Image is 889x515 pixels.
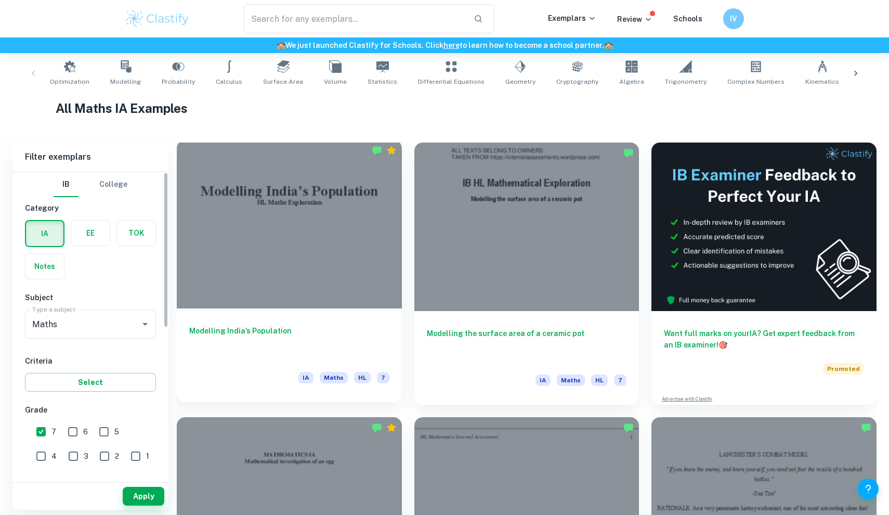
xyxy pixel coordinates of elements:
[99,172,127,197] button: College
[535,375,551,386] span: IA
[123,487,164,506] button: Apply
[728,13,740,24] h6: IV
[26,221,63,246] button: IA
[651,143,877,311] img: Thumbnail
[673,15,702,23] a: Schools
[114,426,119,437] span: 5
[614,375,626,386] span: 7
[51,450,57,462] span: 4
[617,14,652,25] p: Review
[216,77,242,86] span: Calculus
[823,363,864,375] span: Promoted
[354,372,371,383] span: HL
[858,479,879,499] button: Help and Feedback
[557,375,585,386] span: Maths
[443,41,460,49] a: here
[320,372,348,383] span: Maths
[110,77,141,86] span: Modelling
[623,148,634,158] img: Marked
[83,426,88,437] span: 6
[727,77,785,86] span: Complex Numbers
[718,341,727,349] span: 🎯
[805,77,839,86] span: Kinematics
[664,328,864,351] h6: Want full marks on your IA ? Get expert feedback from an IB examiner!
[662,395,712,403] a: Advertise with Clastify
[665,77,707,86] span: Trigonometry
[386,145,397,156] div: Premium
[25,373,156,392] button: Select
[723,8,744,29] button: IV
[54,172,127,197] div: Filter type choice
[162,77,195,86] span: Probability
[51,426,56,437] span: 7
[427,328,627,362] h6: Modelling the surface area of a ceramic pot
[505,77,535,86] span: Geometry
[117,221,155,246] button: TOK
[189,325,389,359] h6: Modelling India’s Population
[368,77,397,86] span: Statistics
[372,422,382,433] img: Marked
[324,77,347,86] span: Volume
[298,372,313,383] span: IA
[619,77,644,86] span: Algebra
[12,143,168,172] h6: Filter exemplars
[623,422,634,433] img: Marked
[50,77,89,86] span: Optimization
[25,202,156,214] h6: Category
[377,372,389,383] span: 7
[556,77,598,86] span: Cryptography
[25,355,156,367] h6: Criteria
[146,450,149,462] span: 1
[591,375,608,386] span: HL
[115,450,119,462] span: 2
[54,172,79,197] button: IB
[56,99,833,118] h1: All Maths IA Examples
[25,254,64,279] button: Notes
[548,12,596,24] p: Exemplars
[414,143,639,405] a: Modelling the surface area of a ceramic potIAMathsHL7
[25,404,156,416] h6: Grade
[263,77,303,86] span: Surface Area
[71,221,110,246] button: EE
[861,422,871,433] img: Marked
[84,450,88,462] span: 3
[604,41,613,49] span: 🏫
[418,77,485,86] span: Differential Equations
[25,292,156,303] h6: Subject
[124,8,190,29] img: Clastify logo
[177,143,402,405] a: Modelling India’s PopulationIAMathsHL7
[138,317,152,331] button: Open
[651,143,877,405] a: Want full marks on yourIA? Get expert feedback from an IB examiner!PromotedAdvertise with Clastify
[372,145,382,156] img: Marked
[2,40,887,51] h6: We just launched Clastify for Schools. Click to learn how to become a school partner.
[277,41,285,49] span: 🏫
[386,422,397,433] div: Premium
[32,305,75,314] label: Type a subject
[244,4,465,33] input: Search for any exemplars...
